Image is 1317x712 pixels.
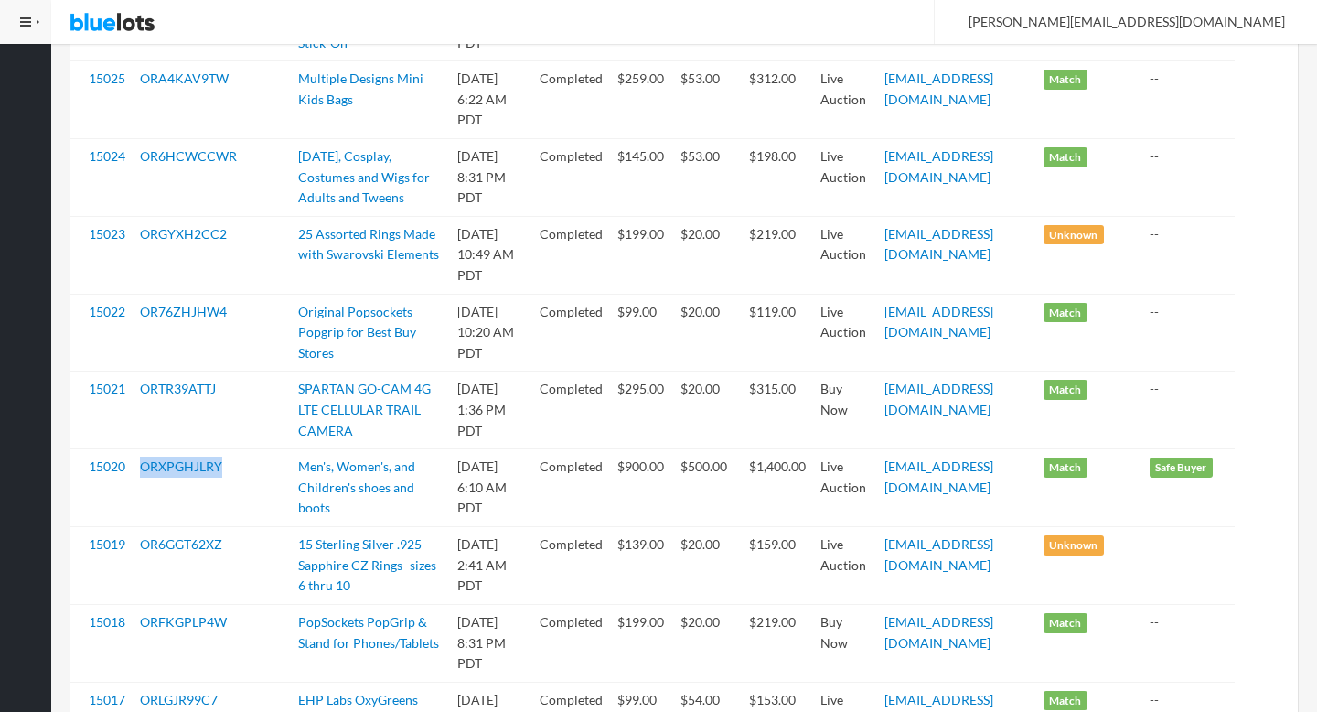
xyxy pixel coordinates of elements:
[450,61,532,139] td: [DATE] 6:22 AM PDT
[813,449,876,527] td: Live Auction
[884,614,993,651] a: [EMAIL_ADDRESS][DOMAIN_NAME]
[140,381,216,396] a: ORTR39ATTJ
[140,148,237,164] a: OR6HCWCCWR
[884,458,993,495] a: [EMAIL_ADDRESS][DOMAIN_NAME]
[1150,458,1213,478] span: Safe Buyer
[532,604,610,682] td: Completed
[532,138,610,216] td: Completed
[450,372,532,449] td: [DATE] 1:36 PM PDT
[742,294,814,372] td: $119.00
[450,138,532,216] td: [DATE] 8:31 PM PDT
[673,294,742,372] td: $20.00
[89,381,125,396] a: 15021
[610,61,673,139] td: $259.00
[1142,61,1236,139] td: --
[89,226,125,242] a: 15023
[884,381,993,417] a: [EMAIL_ADDRESS][DOMAIN_NAME]
[948,14,1285,29] span: [PERSON_NAME][EMAIL_ADDRESS][DOMAIN_NAME]
[1142,138,1236,216] td: --
[742,216,814,294] td: $219.00
[1142,372,1236,449] td: --
[610,216,673,294] td: $199.00
[1044,147,1087,167] span: Match
[89,692,125,707] a: 15017
[610,372,673,449] td: $295.00
[140,304,227,319] a: OR76ZHJHW4
[610,604,673,682] td: $199.00
[1142,294,1236,372] td: --
[813,61,876,139] td: Live Auction
[1044,613,1087,633] span: Match
[742,138,814,216] td: $198.00
[89,536,125,552] a: 15019
[1044,380,1087,400] span: Match
[1044,535,1104,556] span: Unknown
[140,226,227,242] a: ORGYXH2CC2
[813,604,876,682] td: Buy Now
[532,294,610,372] td: Completed
[813,138,876,216] td: Live Auction
[610,294,673,372] td: $99.00
[450,527,532,605] td: [DATE] 2:41 AM PDT
[673,372,742,449] td: $20.00
[89,458,125,474] a: 15020
[1142,527,1236,605] td: --
[1044,691,1087,711] span: Match
[450,216,532,294] td: [DATE] 10:49 AM PDT
[532,372,610,449] td: Completed
[298,148,430,205] a: [DATE], Cosplay, Costumes and Wigs for Adults and Tweens
[884,304,993,340] a: [EMAIL_ADDRESS][DOMAIN_NAME]
[610,449,673,527] td: $900.00
[813,527,876,605] td: Live Auction
[532,216,610,294] td: Completed
[884,148,993,185] a: [EMAIL_ADDRESS][DOMAIN_NAME]
[742,604,814,682] td: $219.00
[298,70,423,107] a: Multiple Designs Mini Kids Bags
[89,304,125,319] a: 15022
[1044,70,1087,90] span: Match
[1044,303,1087,323] span: Match
[742,61,814,139] td: $312.00
[140,692,218,707] a: ORLGJR99C7
[1142,216,1236,294] td: --
[298,304,416,361] a: Original Popsockets Popgrip for Best Buy Stores
[673,216,742,294] td: $20.00
[813,294,876,372] td: Live Auction
[673,527,742,605] td: $20.00
[884,226,993,263] a: [EMAIL_ADDRESS][DOMAIN_NAME]
[140,536,222,552] a: OR6GGT62XZ
[298,614,439,651] a: PopSockets PopGrip & Stand for Phones/Tablets
[673,604,742,682] td: $20.00
[813,216,876,294] td: Live Auction
[742,372,814,449] td: $315.00
[742,449,814,527] td: $1,400.00
[298,226,439,263] a: 25 Assorted Rings Made with Swarovski Elements
[673,449,742,527] td: $500.00
[89,614,125,630] a: 15018
[450,604,532,682] td: [DATE] 8:31 PM PDT
[140,458,222,474] a: ORXPGHJLRY
[89,70,125,86] a: 15025
[610,527,673,605] td: $139.00
[532,527,610,605] td: Completed
[673,138,742,216] td: $53.00
[1044,458,1087,478] span: Match
[298,381,431,437] a: SPARTAN GO-CAM 4G LTE CELLULAR TRAIL CAMERA
[140,70,229,86] a: ORA4KAV9TW
[1044,225,1104,245] span: Unknown
[610,138,673,216] td: $145.00
[673,61,742,139] td: $53.00
[532,449,610,527] td: Completed
[298,536,436,593] a: 15 Sterling Silver .925 Sapphire CZ Rings- sizes 6 thru 10
[298,458,415,515] a: Men's, Women's, and Children's shoes and boots
[450,449,532,527] td: [DATE] 6:10 AM PDT
[1142,604,1236,682] td: --
[89,148,125,164] a: 15024
[884,536,993,573] a: [EMAIL_ADDRESS][DOMAIN_NAME]
[884,70,993,107] a: [EMAIL_ADDRESS][DOMAIN_NAME]
[450,294,532,372] td: [DATE] 10:20 AM PDT
[742,527,814,605] td: $159.00
[813,372,876,449] td: Buy Now
[532,61,610,139] td: Completed
[140,614,227,630] a: ORFKGPLP4W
